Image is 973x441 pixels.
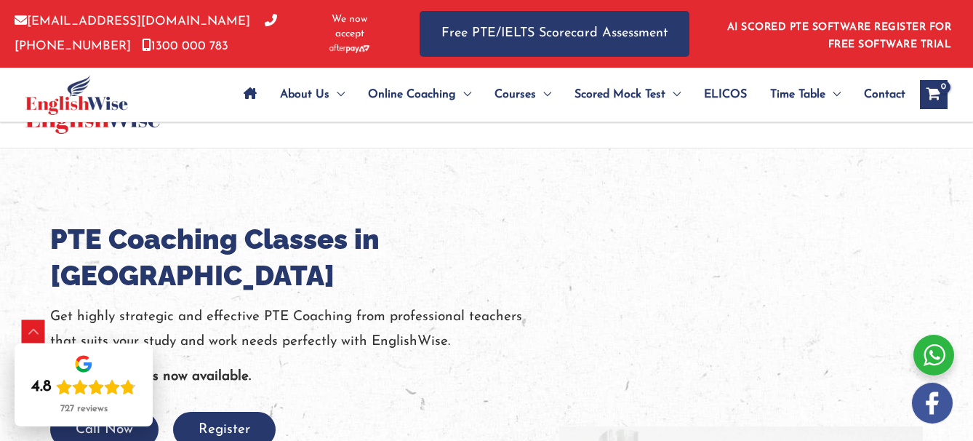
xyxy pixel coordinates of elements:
[142,40,228,52] a: 1300 000 783
[31,377,136,397] div: Rating: 4.8 out of 5
[727,22,952,50] a: AI SCORED PTE SOFTWARE REGISTER FOR FREE SOFTWARE TRIAL
[420,11,689,57] a: Free PTE/IELTS Scorecard Assessment
[718,10,958,57] aside: Header Widget 1
[852,69,905,120] a: Contact
[536,69,551,120] span: Menu Toggle
[329,44,369,52] img: Afterpay-Logo
[770,69,825,120] span: Time Table
[31,377,52,397] div: 4.8
[232,69,905,120] nav: Site Navigation: Main Menu
[864,69,905,120] span: Contact
[368,69,456,120] span: Online Coaching
[329,69,345,120] span: Menu Toggle
[356,69,483,120] a: Online CoachingMenu Toggle
[692,69,758,120] a: ELICOS
[316,12,383,41] span: We now accept
[920,80,948,109] a: View Shopping Cart, empty
[60,403,108,415] div: 727 reviews
[574,69,665,120] span: Scored Mock Test
[563,69,692,120] a: Scored Mock TestMenu Toggle
[494,69,536,120] span: Courses
[825,69,841,120] span: Menu Toggle
[704,69,747,120] span: ELICOS
[50,221,559,294] h1: PTE Coaching Classes in [GEOGRAPHIC_DATA]
[268,69,356,120] a: About UsMenu Toggle
[758,69,852,120] a: Time TableMenu Toggle
[25,75,128,115] img: cropped-ew-logo
[50,305,559,354] p: Get highly strategic and effective PTE Coaching from professional teachers that suits your study ...
[280,69,329,120] span: About Us
[912,383,953,424] img: white-facebook.png
[483,69,563,120] a: CoursesMenu Toggle
[15,15,277,52] a: [PHONE_NUMBER]
[456,69,471,120] span: Menu Toggle
[50,423,159,437] a: Call Now
[149,370,251,384] b: is now available.
[15,15,250,28] a: [EMAIL_ADDRESS][DOMAIN_NAME]
[173,423,276,437] a: Register
[665,69,681,120] span: Menu Toggle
